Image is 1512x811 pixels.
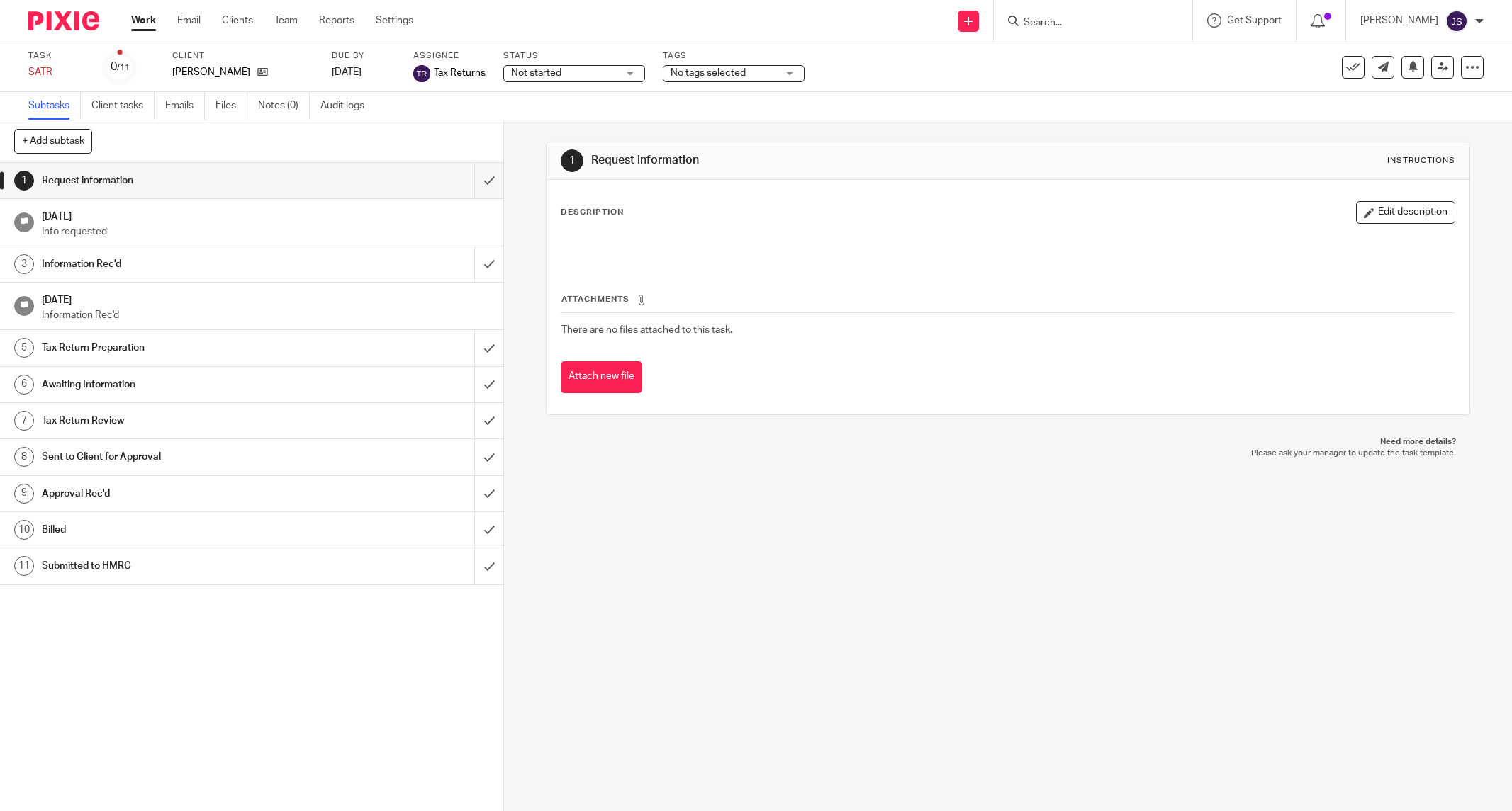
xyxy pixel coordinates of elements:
[42,225,489,239] p: Info requested
[671,68,746,78] span: No tags selected
[42,446,321,467] h1: Sent to Client for Approval
[503,50,645,62] label: Status
[91,92,155,120] a: Client tasks
[1227,16,1282,25] span: Get Support
[332,67,362,77] span: [DATE]
[434,66,486,80] span: Tax Returns
[474,246,503,282] div: Mark as done
[1372,56,1394,79] a: Send new email to Leighton Weston
[413,65,430,82] img: Tax Returns
[14,338,34,358] div: 5
[561,361,642,393] button: Attach new file
[474,548,503,584] div: Mark as done
[14,171,34,191] div: 1
[42,170,321,191] h1: Request information
[474,403,503,438] div: Mark as done
[42,483,321,504] h1: Approval Rec'd
[14,254,34,274] div: 3
[14,411,34,431] div: 7
[117,64,130,72] small: /11
[28,92,81,120] a: Subtasks
[42,337,321,358] h1: Tax Return Preparation
[14,520,34,540] div: 10
[561,207,624,218] p: Description
[413,50,486,62] label: Assignee
[561,325,732,335] span: There are no files attached to this task.
[474,439,503,475] div: Mark as done
[172,65,250,79] p: [PERSON_NAME]
[28,50,85,62] label: Task
[474,512,503,548] div: Mark as done
[1387,155,1455,166] div: Instructions
[474,367,503,402] div: Mark as done
[42,519,321,540] h1: Billed
[165,92,205,120] a: Emails
[42,410,321,431] h1: Tax Return Review
[42,290,489,307] h1: [DATE]
[222,13,253,28] a: Clients
[1445,10,1468,33] img: svg%3E
[332,50,396,62] label: Due by
[591,153,1038,168] h1: Request information
[560,436,1456,448] p: Need more details?
[111,59,130,75] div: 0
[42,308,489,322] p: Information Rec'd
[172,65,250,79] span: Leighton Weston
[42,374,321,395] h1: Awaiting Information
[511,68,561,78] span: Not started
[663,50,805,62] label: Tags
[274,13,298,28] a: Team
[14,556,34,576] div: 11
[1356,201,1455,224] button: Edit description
[319,13,354,28] a: Reports
[177,13,201,28] a: Email
[561,149,583,172] div: 1
[561,295,629,303] span: Attachments
[131,13,156,28] a: Work
[560,448,1456,459] p: Please ask your manager to update the task template.
[474,163,503,198] div: Mark as done
[376,13,413,28] a: Settings
[320,92,375,120] a: Audit logs
[1401,56,1424,79] button: Snooze task
[1360,13,1438,28] p: [PERSON_NAME]
[42,254,321,275] h1: Information Rec'd
[215,92,247,120] a: Files
[1431,56,1454,79] a: Reassign task
[28,65,85,79] div: SATR
[14,447,34,467] div: 8
[474,330,503,365] div: Mark as done
[28,11,99,30] img: Pixie
[258,92,310,120] a: Notes (0)
[1022,17,1150,30] input: Search
[42,206,489,224] h1: [DATE]
[474,476,503,511] div: Mark as done
[14,375,34,395] div: 6
[14,129,92,153] button: + Add subtask
[172,50,314,62] label: Client
[14,484,34,504] div: 9
[42,555,321,577] h1: Submitted to HMRC
[257,67,268,77] i: Open client page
